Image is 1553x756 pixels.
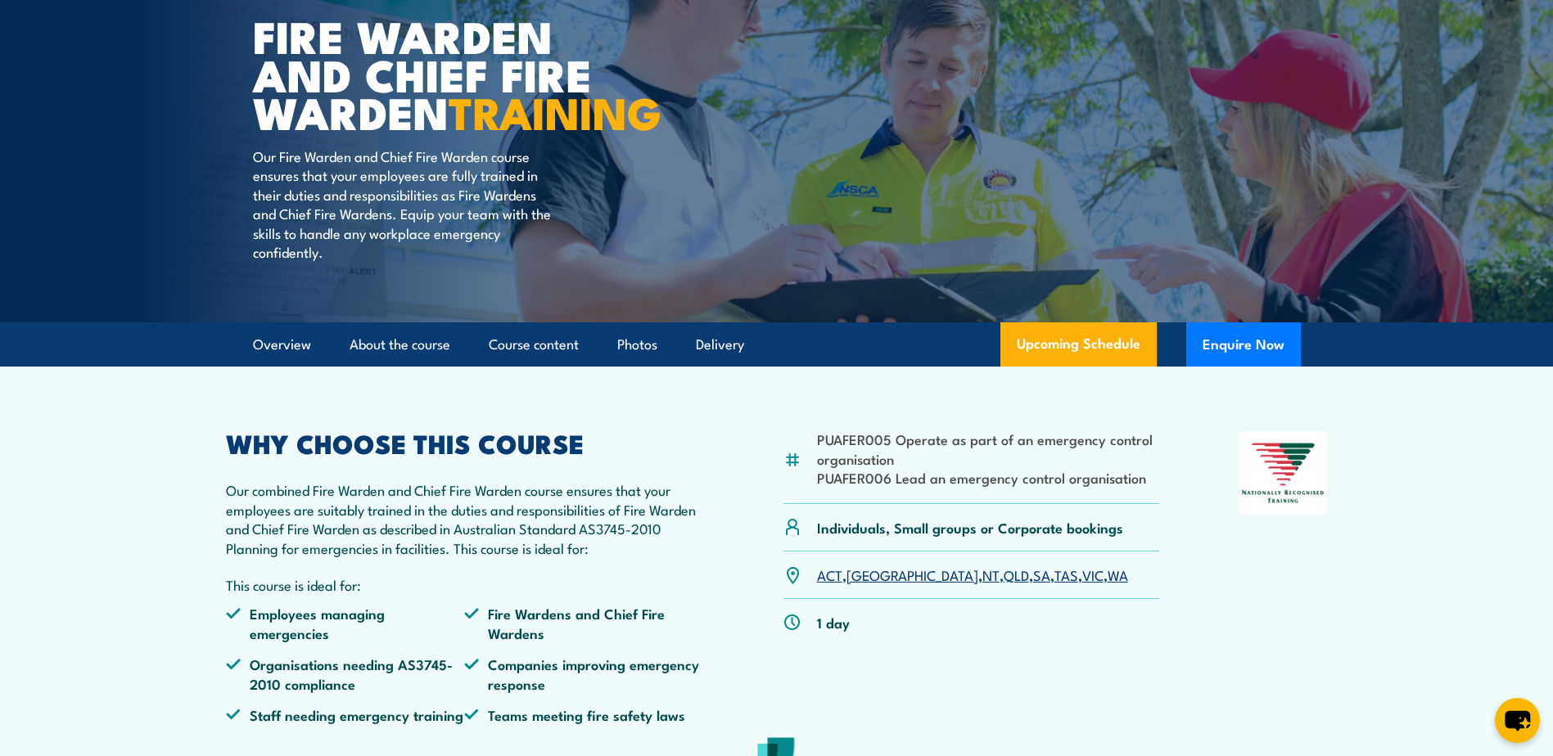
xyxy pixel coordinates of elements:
[253,16,657,131] h1: Fire Warden and Chief Fire Warden
[982,565,1000,584] a: NT
[817,518,1123,537] p: Individuals, Small groups or Corporate bookings
[1000,322,1157,367] a: Upcoming Schedule
[226,431,704,454] h2: WHY CHOOSE THIS COURSE
[696,323,744,367] a: Delivery
[1108,565,1128,584] a: WA
[1239,431,1328,515] img: Nationally Recognised Training logo.
[226,604,465,642] li: Employees managing emergencies
[1186,322,1301,367] button: Enquire Now
[226,705,465,724] li: Staff needing emergency training
[846,565,978,584] a: [GEOGRAPHIC_DATA]
[253,146,552,261] p: Our Fire Warden and Chief Fire Warden course ensures that your employees are fully trained in the...
[817,613,850,632] p: 1 day
[464,604,703,642] li: Fire Wardens and Chief Fire Wardens
[817,468,1160,487] li: PUAFER006 Lead an emergency control organisation
[1004,565,1029,584] a: QLD
[226,575,704,594] p: This course is ideal for:
[1495,698,1540,743] button: chat-button
[1033,565,1050,584] a: SA
[1082,565,1104,584] a: VIC
[617,323,657,367] a: Photos
[489,323,579,367] a: Course content
[226,655,465,693] li: Organisations needing AS3745-2010 compliance
[1054,565,1078,584] a: TAS
[817,430,1160,468] li: PUAFER005 Operate as part of an emergency control organisation
[350,323,450,367] a: About the course
[449,77,661,145] strong: TRAINING
[817,565,842,584] a: ACT
[226,480,704,557] p: Our combined Fire Warden and Chief Fire Warden course ensures that your employees are suitably tr...
[464,655,703,693] li: Companies improving emergency response
[464,705,703,724] li: Teams meeting fire safety laws
[253,323,311,367] a: Overview
[817,565,1128,584] p: , , , , , , ,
